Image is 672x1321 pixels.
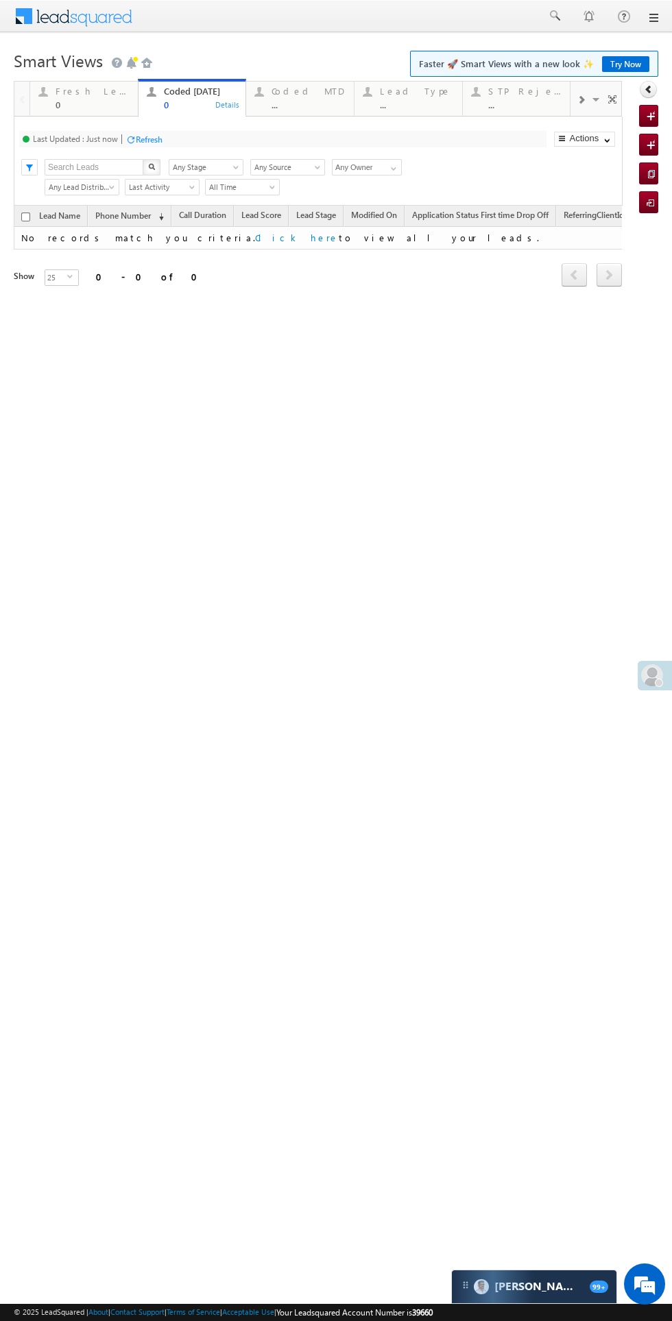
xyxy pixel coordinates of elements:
a: Application Status First time Drop Off [405,208,555,226]
div: 0 [56,99,130,110]
span: Phone Number [106,210,162,220]
span: Application Status First time Drop Off [412,210,549,220]
span: Priority [367,210,393,220]
a: All Time [205,179,280,195]
span: Last Activity [45,181,115,193]
span: Smart Views [14,49,103,71]
a: About [88,1307,108,1316]
a: Modified On [344,208,404,226]
span: Phone Number [95,210,151,221]
a: Fresh Leads0Details [29,79,139,117]
div: ... [488,99,562,110]
a: Last Activity [125,179,200,195]
a: Any Source [250,159,325,175]
span: Modified On [206,210,252,220]
a: prev [562,265,587,287]
a: Coded [DATE]0Details [138,79,247,117]
input: Check all records [21,213,30,222]
span: © 2025 LeadSquared | | | | | [14,1306,433,1319]
div: Lead Distribution Filter [45,178,118,195]
div: Details [215,98,241,110]
a: Click here [255,232,339,243]
span: 39660 [412,1307,433,1318]
div: 0 - 0 of 0 [96,269,206,284]
div: Lead Type [380,86,454,97]
a: Coded MTD... [245,82,355,116]
a: [DATE] [125,179,200,195]
a: Any Lead Distribution [45,179,119,195]
a: Lead Type... [354,82,463,116]
span: Any Lead Distribution [45,181,115,193]
a: Priority [360,208,400,226]
a: Last Activity [45,179,119,195]
div: Show [14,270,34,282]
a: Try Now [602,56,649,72]
span: Application Status New [267,210,352,220]
img: carter-drag [460,1280,471,1291]
span: Any Stage [169,161,239,173]
a: Contact Support [110,1307,165,1316]
div: Last Updated : Just now [33,134,118,144]
div: Owner Filter [332,158,400,175]
span: Last Activity [125,181,195,193]
span: next [597,263,622,287]
span: Sales Assistance Needed [408,210,496,220]
a: Any Stage [169,159,243,175]
a: Show All Items [383,160,400,173]
div: Fresh Leads [56,86,130,97]
img: Search [148,163,155,170]
div: Coded MTD [272,86,346,97]
button: Actions [554,132,615,147]
span: Any Source [251,161,320,173]
div: ... [164,99,238,110]
span: Your Leadsquared Account Number is [276,1307,433,1318]
span: select [67,274,78,280]
a: STP Rejection Reason... [462,82,571,116]
div: Lead Stage Filter [169,158,243,175]
span: [DATE] [125,181,195,193]
div: ... [272,99,346,110]
span: (sorted descending) [153,211,164,222]
textarea: Type your message and hit 'Enter' [18,127,250,411]
span: 25 [45,270,67,285]
a: Sales Assistance Needed [401,208,503,226]
div: Chat with us now [71,72,230,90]
a: Call Duration [172,208,233,226]
div: Minimize live chat window [225,7,258,40]
input: Type to Search [332,159,402,175]
a: Help Requested Page [505,208,595,226]
a: Acceptable Use [222,1307,274,1316]
a: Terms of Service [167,1307,220,1316]
span: Call Duration [179,210,226,220]
a: Lead Name(sorted ascending) [32,208,98,226]
div: Refresh [136,134,163,145]
a: Lead Stage [289,208,343,226]
div: carter-dragCarter[PERSON_NAME]99+ [451,1270,617,1304]
span: prev [562,263,587,287]
a: Phone Number (sorted descending) [88,208,171,226]
a: next [597,265,622,287]
a: Phone Number [99,208,169,226]
em: Start Chat [187,422,249,441]
a: Application Status New [260,208,359,226]
span: Modified On [351,210,397,220]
